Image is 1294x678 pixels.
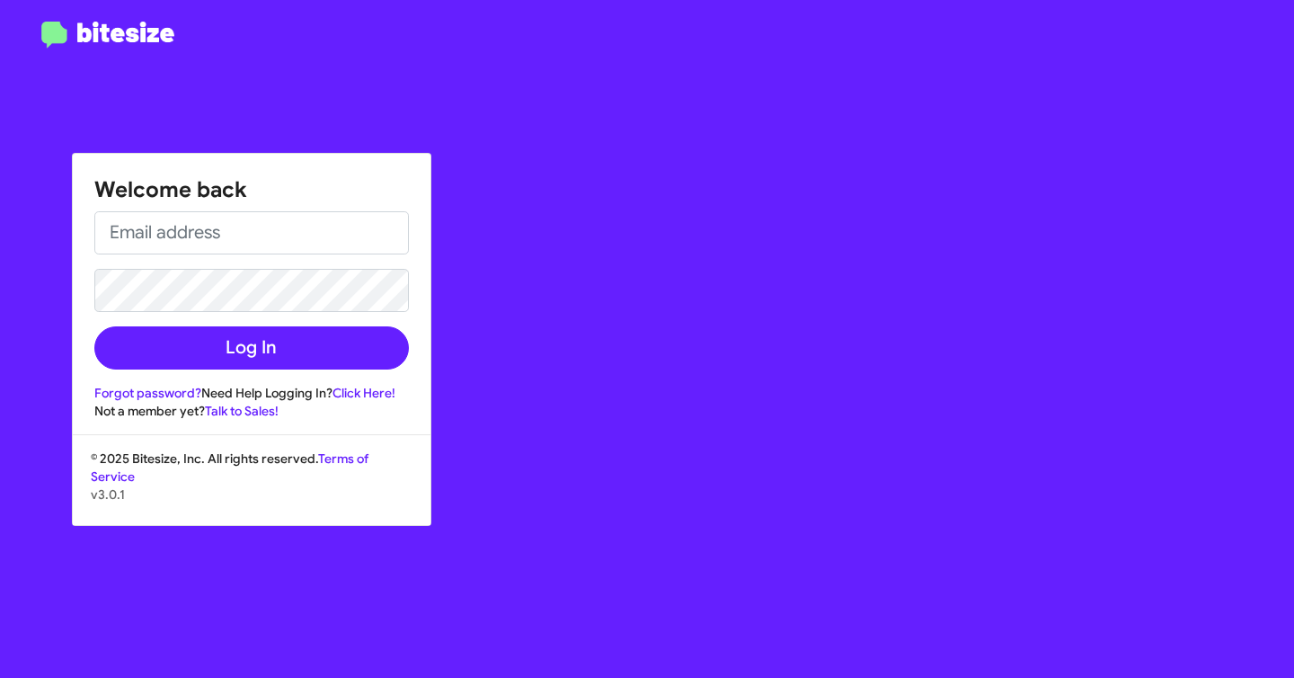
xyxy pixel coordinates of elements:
button: Log In [94,326,409,370]
div: © 2025 Bitesize, Inc. All rights reserved. [73,450,430,525]
div: Need Help Logging In? [94,384,409,402]
input: Email address [94,211,409,254]
a: Click Here! [332,385,395,401]
a: Forgot password? [94,385,201,401]
p: v3.0.1 [91,486,412,504]
a: Talk to Sales! [205,403,279,419]
div: Not a member yet? [94,402,409,420]
a: Terms of Service [91,451,368,485]
h1: Welcome back [94,175,409,204]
